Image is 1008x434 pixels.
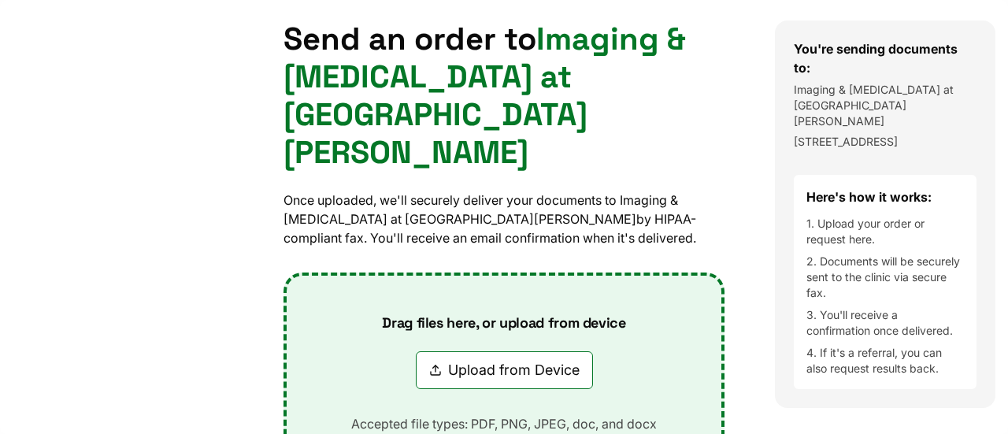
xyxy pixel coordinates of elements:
p: Imaging & [MEDICAL_DATA] at [GEOGRAPHIC_DATA][PERSON_NAME] [794,82,976,129]
h4: Here's how it works: [806,187,964,206]
li: 4. If it's a referral, you can also request results back. [806,345,964,377]
span: Imaging & [MEDICAL_DATA] at [GEOGRAPHIC_DATA][PERSON_NAME] [283,19,686,172]
p: Accepted file types: PDF, PNG, JPEG, doc, and docx [326,414,682,433]
li: 1. Upload your order or request here. [806,216,964,247]
p: [STREET_ADDRESS] [794,134,976,150]
h1: Send an order to [283,20,724,172]
h3: You're sending documents to: [794,39,976,77]
p: Once uploaded, we'll securely deliver your documents to Imaging & [MEDICAL_DATA] at [GEOGRAPHIC_D... [283,191,724,247]
li: 3. You'll receive a confirmation once delivered. [806,307,964,339]
li: 2. Documents will be securely sent to the clinic via secure fax. [806,254,964,301]
button: Upload from Device [416,351,593,389]
p: Drag files here, or upload from device [357,313,650,332]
